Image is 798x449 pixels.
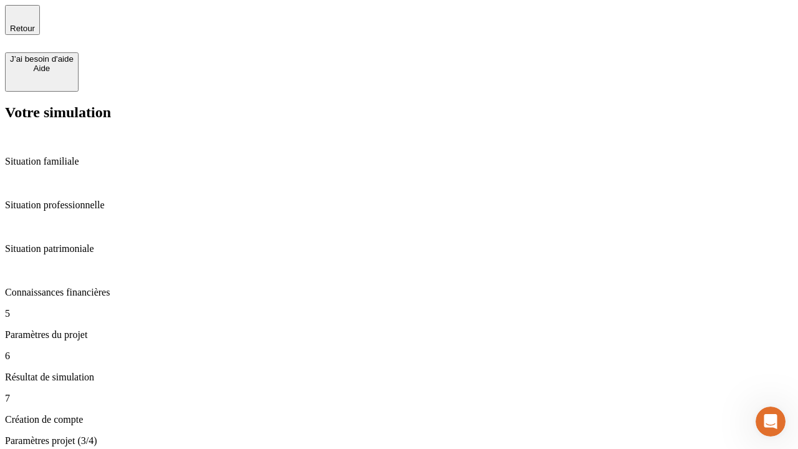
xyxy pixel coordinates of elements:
div: J’ai besoin d'aide [10,54,74,64]
p: Situation professionnelle [5,200,793,211]
button: Retour [5,5,40,35]
span: Retour [10,24,35,33]
div: Aide [10,64,74,73]
p: Situation patrimoniale [5,243,793,254]
p: Connaissances financières [5,287,793,298]
p: Paramètres du projet [5,329,793,340]
iframe: Intercom live chat [756,407,786,437]
p: 6 [5,350,793,362]
p: Résultat de simulation [5,372,793,383]
p: Paramètres projet (3/4) [5,435,793,447]
h2: Votre simulation [5,104,793,121]
button: J’ai besoin d'aideAide [5,52,79,92]
p: Création de compte [5,414,793,425]
p: 5 [5,308,793,319]
p: 7 [5,393,793,404]
p: Situation familiale [5,156,793,167]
